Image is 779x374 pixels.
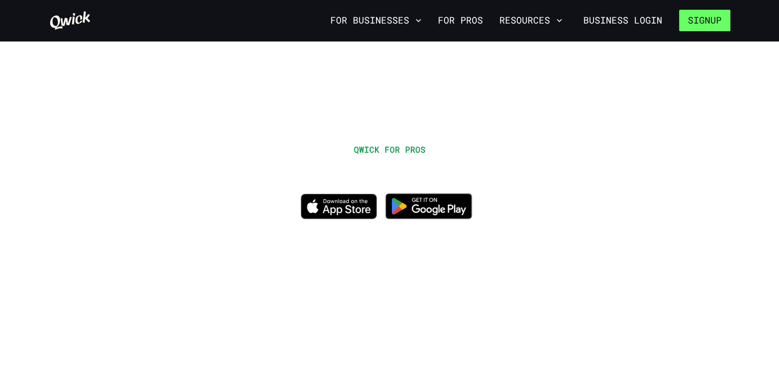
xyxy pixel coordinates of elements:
[495,12,566,29] button: Resources
[301,211,377,221] a: Download on the App Store
[434,12,487,29] a: For Pros
[575,10,671,31] a: Business Login
[679,10,730,31] button: Signup
[354,144,426,155] span: QWICK FOR PROS
[326,12,426,29] button: For Businesses
[379,187,478,225] img: Get it on Google Play
[162,160,617,183] h1: WORK IN HOSPITALITY, WHENEVER YOU WANT.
